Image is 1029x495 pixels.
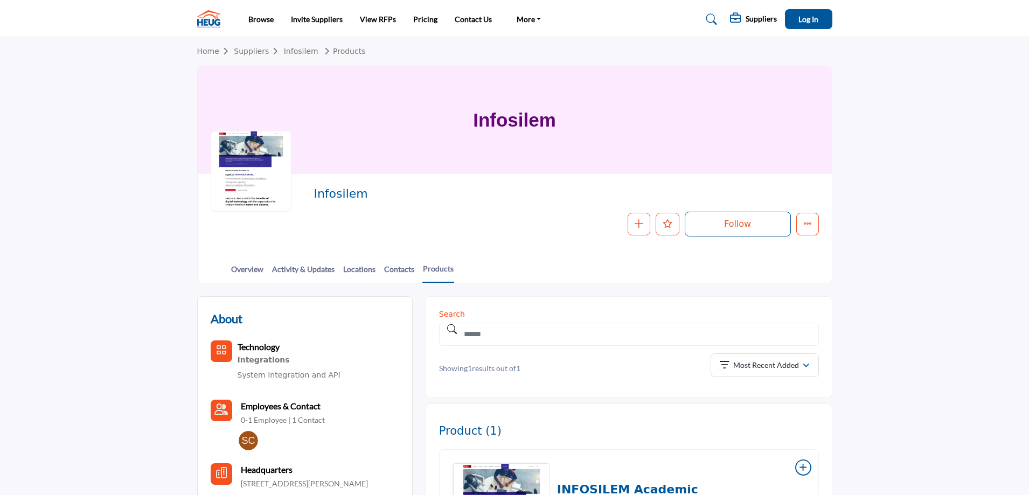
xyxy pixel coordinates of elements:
p: Most Recent Added [733,360,799,371]
a: Link of redirect to contact page [211,400,232,421]
a: Locations [343,263,376,282]
h1: Infosilem [473,66,556,174]
p: [STREET_ADDRESS][PERSON_NAME] [241,478,368,489]
a: Pricing [413,15,437,24]
span: 1 [516,364,520,373]
b: Headquarters [241,463,293,476]
a: More [509,12,549,27]
h2: About [211,310,242,327]
a: Browse [248,15,274,24]
button: Headquarter icon [211,463,232,485]
button: Log In [785,9,832,29]
a: Products [422,263,454,283]
a: Employees & Contact [241,400,321,413]
a: 0-1 Employee | 1 Contact [241,415,325,426]
a: Technology [238,343,280,352]
button: Follow [685,212,791,236]
button: More details [796,213,819,235]
a: Suppliers [234,47,283,55]
a: Infosilem [284,47,318,55]
button: Like [656,213,679,235]
h1: Search [439,310,819,319]
div: Suppliers [730,13,777,26]
h5: Suppliers [746,14,777,24]
button: Contact-Employee Icon [211,400,232,421]
h2: Product (1) [439,424,502,438]
button: Most Recent Added [711,353,819,377]
a: Products [321,47,365,55]
a: Activity & Updates [272,263,335,282]
a: Home [197,47,234,55]
b: Technology [238,341,280,352]
p: Showing results out of [439,363,625,374]
a: Overview [231,263,264,282]
b: Employees & Contact [241,401,321,411]
a: Contact Us [455,15,492,24]
a: Contacts [384,263,415,282]
a: Search [696,11,724,28]
a: Invite Suppliers [291,15,343,24]
a: Integrations [238,353,340,367]
a: System Integration and API [238,371,340,379]
a: View RFPs [360,15,396,24]
span: 1 [468,364,472,373]
span: Log In [798,15,818,24]
div: Seamless and efficient system integrations tailored for the educational domain, ensuring operatio... [238,353,340,367]
img: Sophie-Lou C. [239,431,258,450]
button: Category Icon [211,340,232,362]
img: site Logo [197,10,226,28]
h2: Infosilem [314,187,610,201]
